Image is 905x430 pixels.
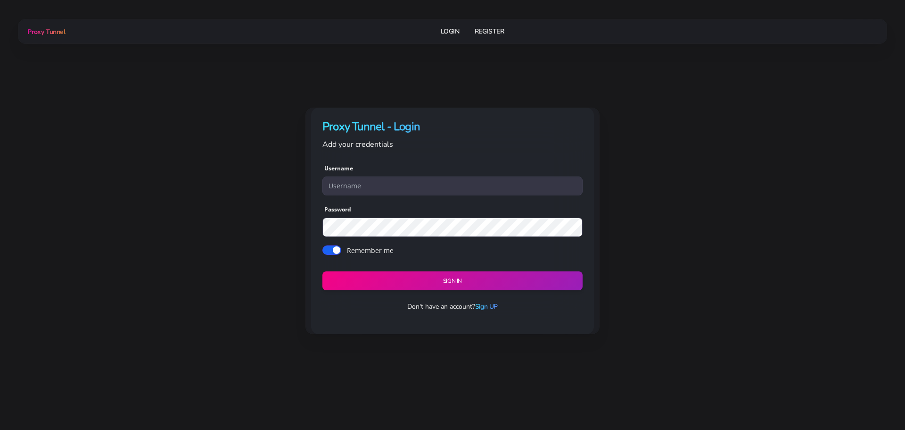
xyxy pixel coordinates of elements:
button: Sign in [322,271,583,291]
a: Login [441,23,460,40]
input: Username [322,177,583,195]
label: Password [324,205,351,214]
a: Proxy Tunnel [25,24,65,39]
label: Remember me [347,245,394,255]
iframe: Webchat Widget [859,384,893,418]
h4: Proxy Tunnel - Login [322,119,583,135]
a: Sign UP [475,302,498,311]
p: Don't have an account? [315,302,590,312]
p: Add your credentials [322,138,583,151]
span: Proxy Tunnel [27,27,65,36]
a: Register [475,23,504,40]
label: Username [324,164,353,173]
